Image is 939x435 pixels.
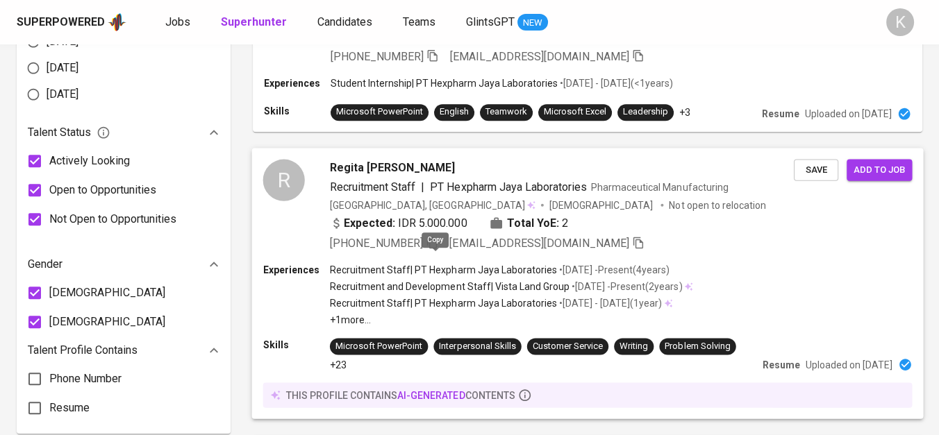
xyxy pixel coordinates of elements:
b: Superhunter [221,15,287,28]
div: Teamwork [485,105,527,119]
p: • [DATE] - [DATE] ( <1 years ) [558,76,673,90]
span: AI-generated [397,389,465,400]
span: [DATE] [47,60,78,76]
div: Customer Service [533,340,603,353]
p: Resume [763,357,800,371]
span: Add to job [854,162,905,178]
span: Pharmaceutical Manufacturing [591,181,729,192]
span: Resume [49,400,90,416]
span: Open to Opportunities [49,182,156,198]
b: Expected: [344,214,395,231]
span: [DEMOGRAPHIC_DATA] [549,198,655,212]
p: this profile contains contents [286,388,515,402]
div: K [886,8,914,36]
p: Skills [264,104,331,118]
div: [GEOGRAPHIC_DATA], [GEOGRAPHIC_DATA] [330,198,535,212]
img: app logo [108,12,126,33]
div: Writing [620,340,648,353]
span: [PHONE_NUMBER] [331,50,424,63]
p: Resume [762,107,799,121]
div: Microsoft Excel [544,105,606,119]
p: +3 [679,105,690,119]
p: +23 [330,357,347,371]
p: Uploaded on [DATE] [805,107,892,121]
p: Talent Profile Contains [28,342,138,359]
div: Talent Profile Contains [28,336,219,364]
span: Candidates [317,15,372,28]
span: GlintsGPT [466,15,515,28]
span: [DEMOGRAPHIC_DATA] [49,314,165,330]
a: RRegita [PERSON_NAME]Recruitment Staff|PT Hexpharm Jaya LaboratoriesPharmaceutical Manufacturing[... [253,148,922,418]
div: Leadership [623,105,668,119]
span: Regita [PERSON_NAME] [330,159,456,176]
a: Teams [403,14,438,31]
span: Save [801,162,831,178]
a: Candidates [317,14,375,31]
p: Student Internship | PT Hexpharm Jaya Laboratories [331,76,558,90]
button: Save [794,159,838,180]
p: +1 more ... [330,313,693,327]
div: Gender [28,250,219,278]
p: Not open to relocation [669,198,765,212]
div: Microsoft PowerPoint [336,105,423,119]
span: Talent Status [28,124,110,141]
span: [DEMOGRAPHIC_DATA] [49,284,165,301]
span: Not Open to Opportunities [49,211,176,228]
span: NEW [517,16,548,30]
span: 2 [562,214,568,231]
a: Superpoweredapp logo [17,12,126,33]
p: Gender [28,256,63,273]
div: IDR 5.000.000 [330,214,467,231]
div: Talent Status [28,119,219,146]
a: Superhunter [221,14,290,31]
p: • [DATE] - [DATE] ( 1 year ) [557,296,662,310]
p: Uploaded on [DATE] [806,357,892,371]
span: Jobs [165,15,190,28]
a: Jobs [165,14,193,31]
div: Problem Solving [665,340,730,353]
div: Microsoft PowerPoint [335,340,422,353]
b: Total YoE: [507,214,559,231]
a: GlintsGPT NEW [466,14,548,31]
div: Superpowered [17,15,105,31]
span: [DATE] [47,86,78,103]
p: Experiences [263,263,330,277]
span: Teams [403,15,435,28]
p: Recruitment Staff | PT Hexpharm Jaya Laboratories [330,263,557,277]
span: [EMAIL_ADDRESS][DOMAIN_NAME] [449,236,629,249]
span: PT Hexpharm Jaya Laboratories [430,180,587,193]
span: [PHONE_NUMBER] [330,236,423,249]
span: | [421,178,424,195]
p: Recruitment and Development Staff | Vista Land Group [330,280,570,293]
button: Add to job [847,159,912,180]
div: Interpersonal Skills [439,340,515,353]
span: Phone Number [49,370,122,387]
p: Experiences [264,76,331,90]
p: Recruitment Staff | PT Hexpharm Jaya Laboratories [330,296,557,310]
span: Recruitment Staff [330,180,415,193]
p: • [DATE] - Present ( 4 years ) [557,263,670,277]
span: [EMAIL_ADDRESS][DOMAIN_NAME] [450,50,629,63]
span: Actively Looking [49,153,130,169]
div: English [440,105,469,119]
p: Skills [263,338,330,352]
div: R [263,159,305,201]
p: • [DATE] - Present ( 2 years ) [570,280,682,293]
